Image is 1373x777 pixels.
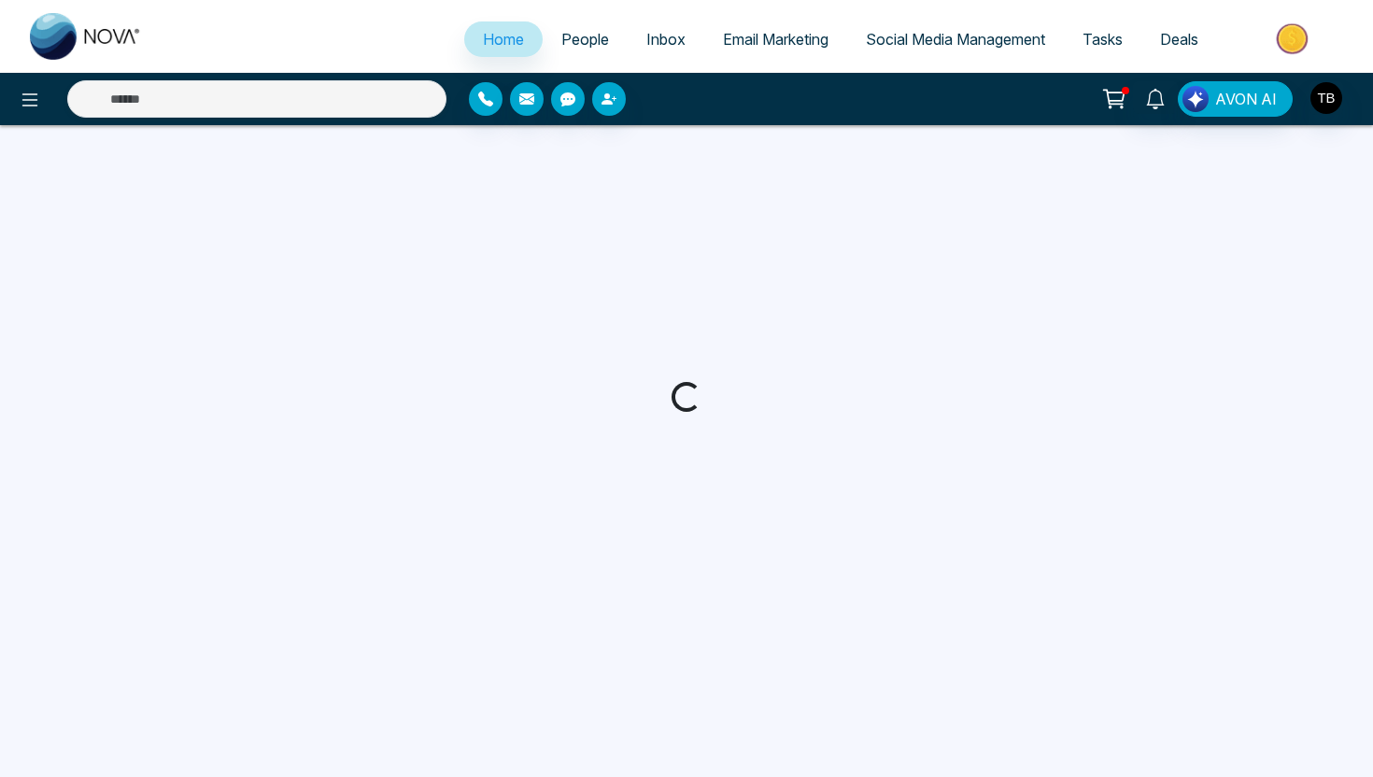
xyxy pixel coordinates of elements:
span: Email Marketing [723,30,828,49]
a: Deals [1141,21,1217,57]
img: User Avatar [1310,82,1342,114]
a: Email Marketing [704,21,847,57]
a: Inbox [628,21,704,57]
a: Home [464,21,543,57]
span: Inbox [646,30,686,49]
span: Deals [1160,30,1198,49]
img: Lead Flow [1182,86,1209,112]
span: AVON AI [1215,88,1277,110]
span: People [561,30,609,49]
img: Nova CRM Logo [30,13,142,60]
a: Social Media Management [847,21,1064,57]
button: AVON AI [1178,81,1293,117]
span: Social Media Management [866,30,1045,49]
img: Market-place.gif [1226,18,1362,60]
span: Home [483,30,524,49]
span: Tasks [1083,30,1123,49]
a: Tasks [1064,21,1141,57]
a: People [543,21,628,57]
